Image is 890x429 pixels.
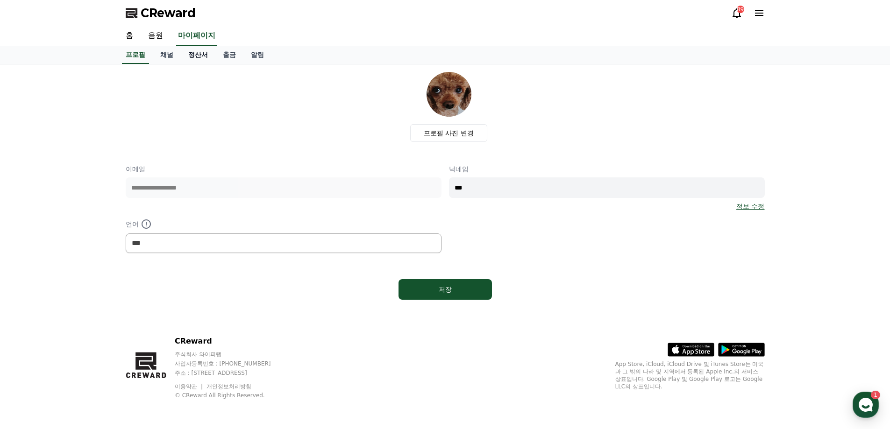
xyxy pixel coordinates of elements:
a: 출금 [215,46,243,64]
a: 정산서 [181,46,215,64]
span: 설정 [144,310,156,317]
a: CReward [126,6,196,21]
span: 홈 [29,310,35,317]
img: profile_image [427,72,471,117]
a: 1대화 [62,296,121,319]
p: App Store, iCloud, iCloud Drive 및 iTunes Store는 미국과 그 밖의 나라 및 지역에서 등록된 Apple Inc.의 서비스 상표입니다. Goo... [615,360,765,390]
a: 정보 수정 [736,202,764,211]
p: 닉네임 [449,164,765,174]
a: 설정 [121,296,179,319]
a: 프로필 [122,46,149,64]
p: 이메일 [126,164,441,174]
a: 이용약관 [175,383,204,390]
span: 대화 [85,310,97,318]
a: 음원 [141,26,171,46]
p: CReward [175,336,289,347]
p: © CReward All Rights Reserved. [175,392,289,399]
button: 저장 [399,279,492,300]
a: 89 [731,7,742,19]
a: 홈 [118,26,141,46]
p: 주소 : [STREET_ADDRESS] [175,369,289,377]
span: 1 [95,295,98,303]
a: 개인정보처리방침 [206,383,251,390]
p: 사업자등록번호 : [PHONE_NUMBER] [175,360,289,367]
p: 주식회사 와이피랩 [175,351,289,358]
span: CReward [141,6,196,21]
a: 알림 [243,46,271,64]
div: 89 [737,6,744,13]
p: 언어 [126,218,441,230]
a: 채널 [153,46,181,64]
div: 저장 [417,285,473,294]
label: 프로필 사진 변경 [410,124,487,142]
a: 홈 [3,296,62,319]
a: 마이페이지 [176,26,217,46]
